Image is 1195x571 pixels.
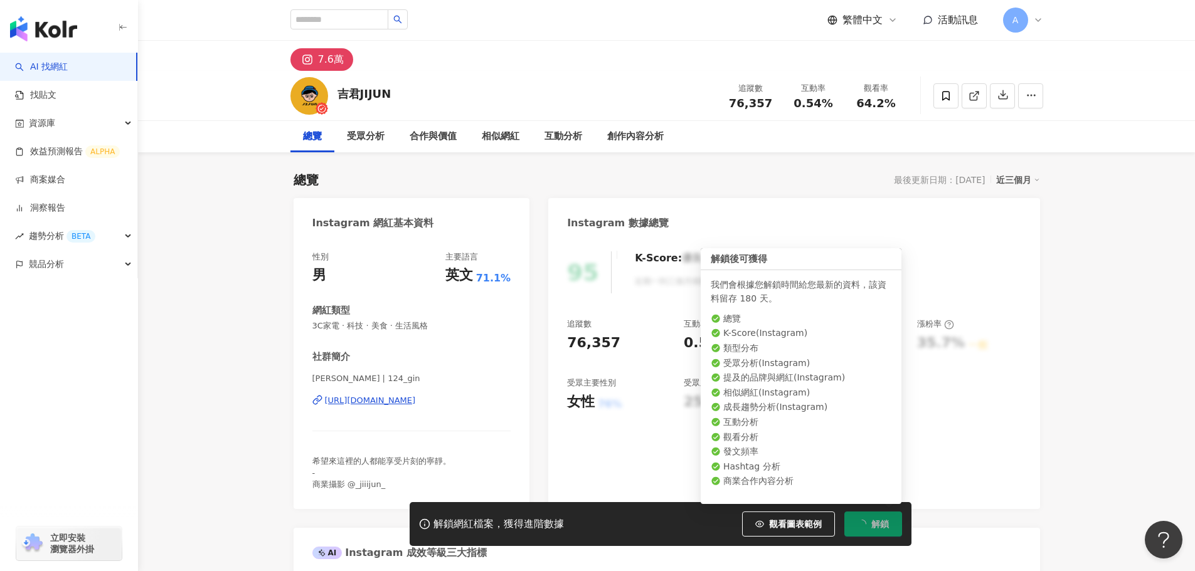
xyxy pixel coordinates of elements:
span: 觀看圖表範例 [769,519,822,529]
div: 社群簡介 [312,350,350,364]
button: 解鎖 [844,511,902,537]
div: BETA [66,230,95,243]
div: 76,357 [567,333,620,353]
span: 71.1% [476,271,511,285]
div: 總覽 [303,129,322,144]
div: 互動率 [790,82,837,95]
div: 商業合作內容覆蓋比例 [800,377,882,389]
span: 競品分析 [29,250,64,278]
div: 觀看率 [852,82,900,95]
img: chrome extension [20,533,45,553]
div: 0.54% [684,333,731,353]
span: A [1012,13,1019,27]
a: 商案媒合 [15,174,65,186]
div: 合作與價值 [410,129,457,144]
span: 趨勢分析 [29,222,95,250]
div: 女性 [567,392,595,412]
span: 3C家電 · 科技 · 美食 · 生活風格 [312,320,511,332]
div: 性別 [312,251,329,263]
span: search [393,15,402,24]
div: [URL][DOMAIN_NAME] [325,395,416,406]
div: Instagram 網紅基本資料 [312,216,434,230]
button: 觀看圖表範例 [742,511,835,537]
div: 男 [312,266,326,285]
div: 相似網紅 [482,129,519,144]
div: 解鎖網紅檔案，獲得進階數據 [433,518,564,531]
span: 繁體中文 [842,13,883,27]
a: [URL][DOMAIN_NAME] [312,395,511,406]
button: 7.6萬 [290,48,353,71]
img: logo [10,16,77,41]
div: 漲粉率 [917,318,954,330]
div: 主要語言 [445,251,478,263]
span: loading [858,520,866,528]
div: 追蹤數 [567,318,592,330]
div: 7.6萬 [318,51,344,68]
div: 創作內容分析 [607,129,664,144]
div: 受眾主要性別 [567,377,616,389]
span: 資源庫 [29,109,55,137]
div: 吉君JIJUN [337,86,391,102]
span: 活動訊息 [938,14,978,26]
div: 受眾主要年齡 [684,377,733,389]
div: 觀看率 [800,318,837,330]
a: chrome extension立即安裝 瀏覽器外掛 [16,526,122,560]
div: AI [312,547,343,559]
div: 追蹤數 [727,82,775,95]
div: Instagram 成效等級三大指標 [312,546,487,560]
span: rise [15,232,24,241]
div: 受眾分析 [347,129,385,144]
div: 英文 [445,266,473,285]
a: 效益預測報告ALPHA [15,145,120,158]
span: [PERSON_NAME] | 124_gin [312,373,511,384]
img: KOL Avatar [290,77,328,115]
div: 總覽 [294,171,319,189]
div: Instagram 數據總覽 [567,216,669,230]
a: 找貼文 [15,89,56,102]
a: 洞察報告 [15,202,65,214]
span: 0.54% [794,97,832,110]
a: searchAI 找網紅 [15,61,68,73]
div: 近三個月 [996,172,1040,188]
div: 最後更新日期：[DATE] [894,175,985,185]
div: 互動分析 [544,129,582,144]
span: 64.2% [856,97,895,110]
span: 立即安裝 瀏覽器外掛 [50,532,94,555]
div: K-Score : [635,251,714,265]
span: 希望來這裡的人都能享受片刻的寧靜。 - 商業攝影 @_jiiijun_ [312,456,451,488]
span: 76,357 [729,97,772,110]
div: 互動率 [684,318,721,330]
div: 64.2% [800,333,848,353]
span: 解鎖 [871,519,889,529]
div: 網紅類型 [312,304,350,317]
